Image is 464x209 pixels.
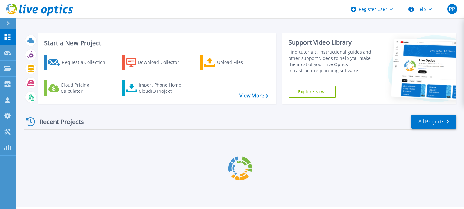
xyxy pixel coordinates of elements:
[61,82,111,94] div: Cloud Pricing Calculator
[449,7,455,11] span: PP
[44,40,268,47] h3: Start a New Project
[62,56,111,69] div: Request a Collection
[139,82,187,94] div: Import Phone Home CloudIQ Project
[44,80,113,96] a: Cloud Pricing Calculator
[44,55,113,70] a: Request a Collection
[138,56,188,69] div: Download Collector
[200,55,269,70] a: Upload Files
[122,55,191,70] a: Download Collector
[217,56,267,69] div: Upload Files
[289,49,376,74] div: Find tutorials, instructional guides and other support videos to help you make the most of your L...
[239,93,268,99] a: View More
[411,115,456,129] a: All Projects
[289,86,336,98] a: Explore Now!
[24,114,92,129] div: Recent Projects
[289,38,376,47] div: Support Video Library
